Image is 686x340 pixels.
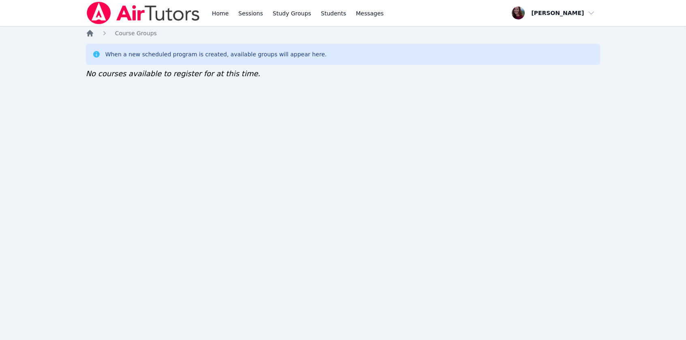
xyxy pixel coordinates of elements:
span: Messages [356,9,384,17]
a: Course Groups [115,29,157,37]
nav: Breadcrumb [86,29,601,37]
span: Course Groups [115,30,157,36]
div: When a new scheduled program is created, available groups will appear here. [105,50,327,58]
span: No courses available to register for at this time. [86,69,261,78]
img: Air Tutors [86,2,201,24]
